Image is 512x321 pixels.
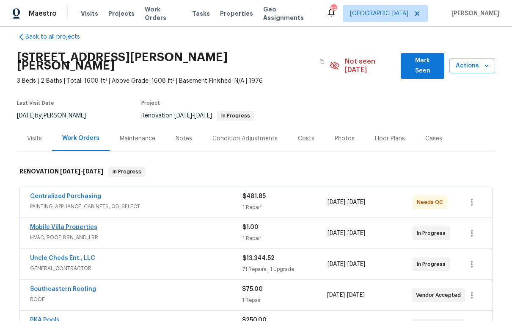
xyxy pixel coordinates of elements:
a: Southeastern Roofing [30,286,96,292]
span: [DATE] [347,230,365,236]
div: Photos [335,134,355,143]
span: Maestro [29,9,57,18]
span: Renovation [141,113,254,119]
h2: [STREET_ADDRESS][PERSON_NAME][PERSON_NAME] [17,53,314,70]
span: In Progress [109,167,145,176]
div: Maintenance [120,134,155,143]
span: Projects [108,9,135,18]
span: [PERSON_NAME] [448,9,499,18]
span: Actions [456,61,488,71]
span: Geo Assignments [263,5,316,22]
span: Vendor Accepted [416,291,464,299]
a: Uncle Cheds Ent., LLC [30,255,95,261]
span: 3 Beds | 2 Baths | Total: 1608 ft² | Above Grade: 1608 ft² | Basement Finished: N/A | 1976 [17,77,330,85]
div: 1 Repair [242,296,327,304]
span: Mark Seen [407,56,438,76]
span: [DATE] [328,199,345,205]
span: Visits [81,9,98,18]
div: RENOVATION [DATE]-[DATE]In Progress [17,158,495,185]
span: [DATE] [194,113,212,119]
a: Centralized Purchasing [30,193,101,199]
span: [DATE] [60,168,80,174]
h6: RENOVATION [19,167,103,177]
span: - [60,168,103,174]
div: Visits [27,134,42,143]
span: ROOF [30,295,242,304]
div: Costs [298,134,314,143]
div: 1 Repair [242,203,328,212]
div: Condition Adjustments [212,134,278,143]
span: $1.00 [242,224,259,230]
span: Tasks [192,11,210,17]
span: - [328,198,365,207]
div: 71 Repairs | 1 Upgrade [242,265,328,274]
span: HVAC, ROOF, BRN_AND_LRR [30,233,242,242]
span: [DATE] [327,292,345,298]
button: Mark Seen [401,53,444,79]
span: [DATE] [347,199,365,205]
span: PAINTING, APPLIANCE, CABINETS, OD_SELECT [30,202,242,211]
span: [DATE] [174,113,192,119]
span: $481.85 [242,193,266,199]
span: [DATE] [328,261,345,267]
div: 59 [330,5,336,14]
span: Not seen [DATE] [345,57,396,74]
span: [DATE] [328,230,345,236]
span: Work Orders [145,5,182,22]
span: In Progress [218,113,253,118]
div: Cases [425,134,442,143]
div: 1 Repair [242,234,328,243]
span: GENERAL_CONTRACTOR [30,264,242,273]
span: Last Visit Date [17,100,54,106]
span: $13,344.52 [242,255,275,261]
span: - [328,229,365,237]
span: Needs QC [417,198,446,207]
div: Work Orders [62,134,99,142]
a: Back to all projects [17,33,98,41]
div: Floor Plans [375,134,405,143]
span: [DATE] [347,261,365,267]
span: In Progress [417,229,449,237]
span: - [327,291,365,299]
a: Mobile Villa Properties [30,224,97,230]
span: - [174,113,212,119]
span: Properties [220,9,253,18]
div: by [PERSON_NAME] [17,111,96,121]
span: In Progress [417,260,449,268]
span: [DATE] [83,168,103,174]
button: Copy Address [314,54,330,69]
span: [DATE] [347,292,365,298]
span: $75.00 [242,286,263,292]
div: Notes [176,134,192,143]
span: Project [141,100,160,106]
span: [GEOGRAPHIC_DATA] [350,9,408,18]
span: [DATE] [17,113,35,119]
span: - [328,260,365,268]
button: Actions [449,58,495,74]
